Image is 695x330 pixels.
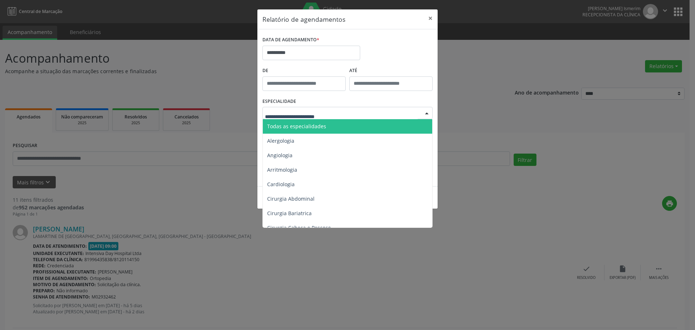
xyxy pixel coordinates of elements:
span: Arritmologia [267,166,297,173]
span: Angiologia [267,152,292,159]
button: Close [423,9,438,27]
span: Cardiologia [267,181,295,188]
span: Cirurgia Cabeça e Pescoço [267,224,331,231]
label: De [262,65,346,76]
label: ATÉ [349,65,433,76]
h5: Relatório de agendamentos [262,14,345,24]
span: Cirurgia Bariatrica [267,210,312,217]
span: Todas as especialidades [267,123,326,130]
label: ESPECIALIDADE [262,96,296,107]
label: DATA DE AGENDAMENTO [262,34,319,46]
span: Alergologia [267,137,294,144]
span: Cirurgia Abdominal [267,195,315,202]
